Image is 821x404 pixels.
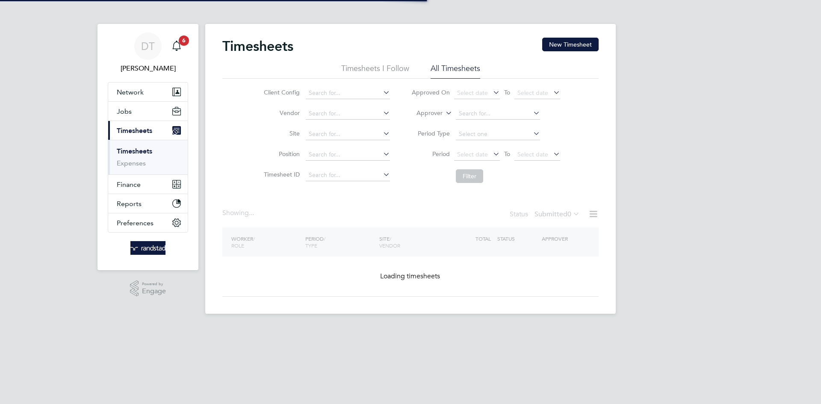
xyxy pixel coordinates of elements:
a: Go to home page [108,241,188,255]
span: Select date [517,89,548,97]
a: Expenses [117,159,146,167]
input: Search for... [306,87,390,99]
span: Select date [517,150,548,158]
input: Search for... [306,128,390,140]
label: Timesheet ID [261,171,300,178]
span: Select date [457,150,488,158]
a: Timesheets [117,147,152,155]
span: To [502,148,513,159]
input: Search for... [306,149,390,161]
input: Search for... [306,169,390,181]
img: randstad-logo-retina.png [130,241,166,255]
li: Timesheets I Follow [341,63,409,79]
input: Search for... [306,108,390,120]
label: Period Type [411,130,450,137]
span: 0 [567,210,571,218]
button: Preferences [108,213,188,232]
span: Network [117,88,144,96]
button: Reports [108,194,188,213]
span: Select date [457,89,488,97]
span: Engage [142,288,166,295]
span: Reports [117,200,142,208]
div: Showing [222,209,256,218]
span: To [502,87,513,98]
span: 6 [179,35,189,46]
label: Submitted [535,210,580,218]
label: Position [261,150,300,158]
button: Network [108,83,188,101]
button: Timesheets [108,121,188,140]
label: Vendor [261,109,300,117]
span: Daniel Tisseyre [108,63,188,74]
input: Search for... [456,108,540,120]
label: Client Config [261,88,300,96]
span: Jobs [117,107,132,115]
label: Approver [404,109,443,118]
button: Filter [456,169,483,183]
label: Site [261,130,300,137]
span: ... [249,209,254,217]
button: New Timesheet [542,38,599,51]
span: Timesheets [117,127,152,135]
span: Powered by [142,280,166,288]
a: DT[PERSON_NAME] [108,32,188,74]
button: Jobs [108,102,188,121]
li: All Timesheets [431,63,480,79]
h2: Timesheets [222,38,293,55]
label: Approved On [411,88,450,96]
button: Finance [108,175,188,194]
span: DT [141,41,155,52]
span: Preferences [117,219,154,227]
div: Status [510,209,582,221]
span: Finance [117,180,141,189]
a: 6 [168,32,185,60]
a: Powered byEngage [130,280,166,297]
label: Period [411,150,450,158]
div: Timesheets [108,140,188,174]
input: Select one [456,128,540,140]
nav: Main navigation [97,24,198,270]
